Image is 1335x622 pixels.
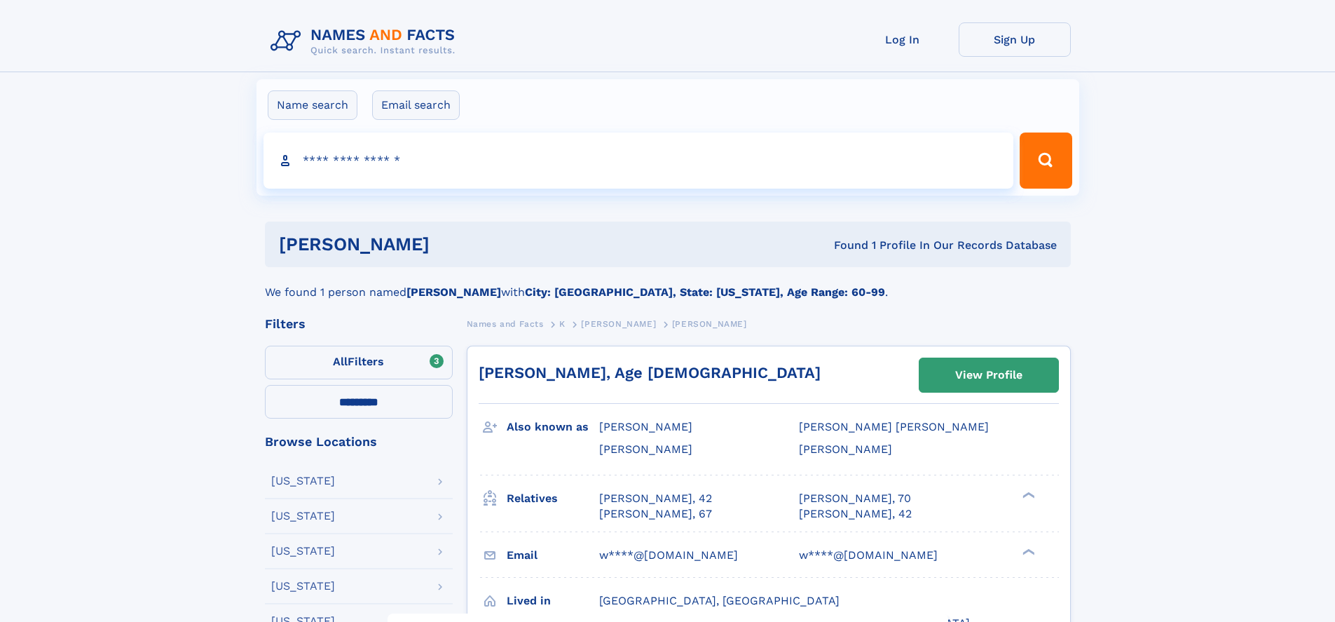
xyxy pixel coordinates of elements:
[599,420,692,433] span: [PERSON_NAME]
[599,491,712,506] a: [PERSON_NAME], 42
[672,319,747,329] span: [PERSON_NAME]
[271,581,335,592] div: [US_STATE]
[1019,547,1036,556] div: ❯
[599,594,840,607] span: [GEOGRAPHIC_DATA], [GEOGRAPHIC_DATA]
[799,506,912,522] a: [PERSON_NAME], 42
[268,90,357,120] label: Name search
[525,285,885,299] b: City: [GEOGRAPHIC_DATA], State: [US_STATE], Age Range: 60-99
[1020,133,1072,189] button: Search Button
[799,491,911,506] a: [PERSON_NAME], 70
[406,285,501,299] b: [PERSON_NAME]
[581,319,656,329] span: [PERSON_NAME]
[479,364,821,381] a: [PERSON_NAME], Age [DEMOGRAPHIC_DATA]
[333,355,348,368] span: All
[265,267,1071,301] div: We found 1 person named with .
[599,442,692,456] span: [PERSON_NAME]
[507,589,599,613] h3: Lived in
[955,359,1022,391] div: View Profile
[507,487,599,511] h3: Relatives
[265,435,453,448] div: Browse Locations
[959,22,1071,57] a: Sign Up
[919,358,1058,392] a: View Profile
[265,22,467,60] img: Logo Names and Facts
[265,346,453,379] label: Filters
[271,546,335,557] div: [US_STATE]
[581,315,656,332] a: [PERSON_NAME]
[799,442,892,456] span: [PERSON_NAME]
[467,315,544,332] a: Names and Facts
[799,420,989,433] span: [PERSON_NAME] [PERSON_NAME]
[507,543,599,567] h3: Email
[631,238,1057,253] div: Found 1 Profile In Our Records Database
[271,475,335,487] div: [US_STATE]
[599,506,712,522] a: [PERSON_NAME], 67
[271,511,335,522] div: [US_STATE]
[559,315,566,332] a: K
[263,133,1014,189] input: search input
[1019,490,1036,499] div: ❯
[279,236,632,253] h1: [PERSON_NAME]
[372,90,460,120] label: Email search
[847,22,959,57] a: Log In
[265,318,453,330] div: Filters
[507,415,599,439] h3: Also known as
[559,319,566,329] span: K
